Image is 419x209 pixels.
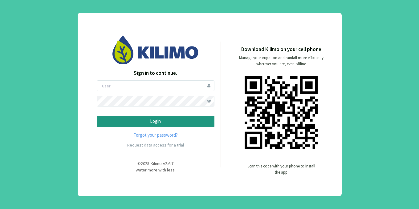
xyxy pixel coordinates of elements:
span: Water more with less. [136,167,176,173]
button: Login [97,116,214,127]
span: - [149,161,151,166]
span: - [162,161,163,166]
p: Login [102,118,209,125]
img: Image [112,35,199,64]
p: Manage your irrigation and rainfall more efficiently wherever you are, even offline [234,55,329,67]
span: 2025 [141,161,149,166]
a: Forgot your password? [97,132,214,139]
p: Download Kilimo on your cell phone [241,46,321,54]
p: Sign in to continue. [97,69,214,77]
span: Kilimo [151,161,162,166]
span: © [137,161,141,166]
a: Request data access for a trial [127,142,184,148]
input: User [97,80,214,91]
p: Scan this code with your phone to install the app [247,163,315,175]
img: qr code [245,76,318,149]
span: v2.6.7 [163,161,173,166]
